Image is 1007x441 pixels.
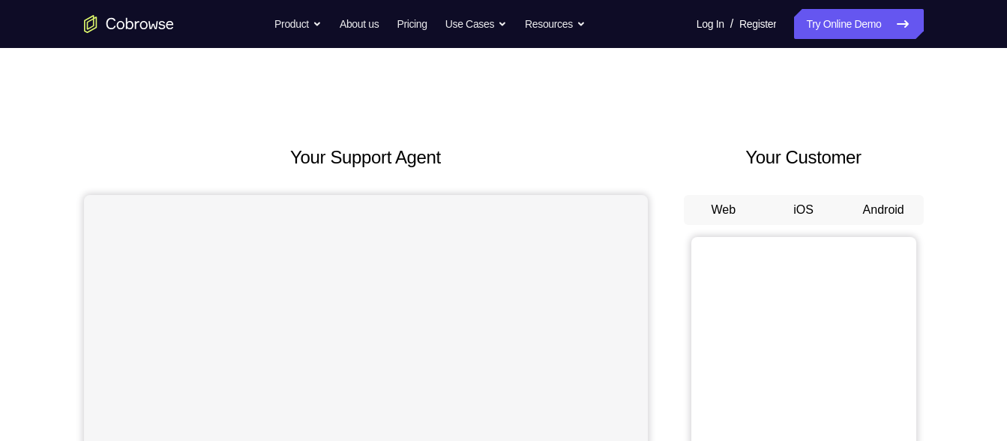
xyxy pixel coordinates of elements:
[794,9,923,39] a: Try Online Demo
[84,15,174,33] a: Go to the home page
[340,9,379,39] a: About us
[684,144,924,171] h2: Your Customer
[763,195,844,225] button: iOS
[274,9,322,39] button: Product
[684,195,764,225] button: Web
[844,195,924,225] button: Android
[445,9,507,39] button: Use Cases
[84,144,648,171] h2: Your Support Agent
[397,9,427,39] a: Pricing
[525,9,586,39] button: Resources
[697,9,724,39] a: Log In
[739,9,776,39] a: Register
[730,15,733,33] span: /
